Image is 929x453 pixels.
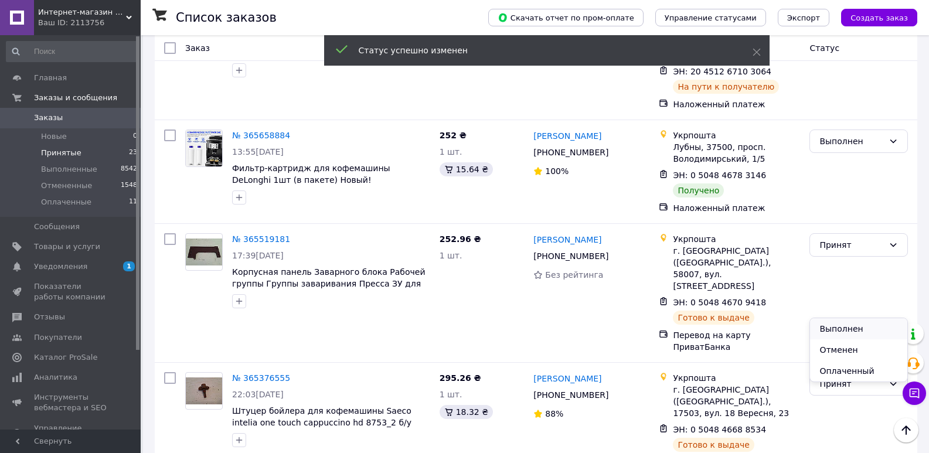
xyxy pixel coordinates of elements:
[41,197,91,207] span: Оплаченные
[34,423,108,444] span: Управление сайтом
[673,202,800,214] div: Наложенный платеж
[673,384,800,419] div: г. [GEOGRAPHIC_DATA] ([GEOGRAPHIC_DATA].), 17503, вул. 18 Вересня, 23
[545,409,563,418] span: 88%
[34,113,63,123] span: Заказы
[673,183,724,197] div: Получено
[185,233,223,271] a: Фото товару
[819,377,884,390] div: Принят
[778,9,829,26] button: Экспорт
[34,312,65,322] span: Отзывы
[440,234,481,244] span: 252.96 ₴
[498,12,634,23] span: Скачать отчет по пром-оплате
[34,241,100,252] span: Товары и услуги
[232,164,390,185] a: Фильтр-картридж для кофемашины DeLonghi 1шт (в пакете) Новый!
[34,352,97,363] span: Каталог ProSale
[41,131,67,142] span: Новые
[655,9,766,26] button: Управление статусами
[232,267,425,300] a: Корпусная панель Заварного блока Рабочей группы Группы заваривания Пресса ЗУ для кофемашины WMF б...
[121,180,137,191] span: 1548
[545,270,603,280] span: Без рейтинга
[673,425,766,434] span: ЭН: 0 5048 4668 8534
[232,406,411,427] a: Штуцер бойлера для кофемашины Saeco intelia one touch cappuccino hd 8753_2 б/у
[819,135,884,148] div: Выполнен
[34,332,82,343] span: Покупатели
[34,93,117,103] span: Заказы и сообщения
[829,12,917,22] a: Создать заказ
[673,98,800,110] div: Наложенный платеж
[359,45,723,56] div: Статус успешно изменен
[673,311,754,325] div: Готово к выдаче
[34,281,108,302] span: Показатели работы компании
[440,162,493,176] div: 15.64 ₴
[186,130,222,166] img: Фото товару
[894,418,918,442] button: Наверх
[673,141,800,165] div: Лубны, 37500, просп. Володимирський, 1/5
[186,377,222,405] img: Фото товару
[6,41,138,62] input: Поиск
[34,372,77,383] span: Аналитика
[673,233,800,245] div: Укрпошта
[41,164,97,175] span: Выполненные
[185,43,210,53] span: Заказ
[673,80,779,94] div: На пути к получателю
[488,9,644,26] button: Скачать отчет по пром-оплате
[38,7,126,18] span: Интернет-магазин Drink_coffee
[38,18,141,28] div: Ваш ID: 2113756
[673,438,754,452] div: Готово к выдаче
[176,11,277,25] h1: Список заказов
[41,180,92,191] span: Отмененные
[34,222,80,232] span: Сообщения
[440,147,462,156] span: 1 шт.
[133,131,137,142] span: 0
[533,251,608,261] span: [PHONE_NUMBER]
[673,245,800,292] div: г. [GEOGRAPHIC_DATA] ([GEOGRAPHIC_DATA].), 58007, вул. [STREET_ADDRESS]
[34,392,108,413] span: Инструменты вебмастера и SEO
[41,148,81,158] span: Принятые
[673,329,800,353] div: Перевод на карту ПриватБанка
[673,67,771,76] span: ЭН: 20 4512 6710 3064
[673,130,800,141] div: Укрпошта
[533,130,601,142] a: [PERSON_NAME]
[841,9,917,26] button: Создать заказ
[673,171,766,180] span: ЭН: 0 5048 4678 3146
[440,405,493,419] div: 18.32 ₴
[533,148,608,157] span: [PHONE_NUMBER]
[533,373,601,384] a: [PERSON_NAME]
[185,372,223,410] a: Фото товару
[34,261,87,272] span: Уведомления
[123,261,135,271] span: 1
[232,234,290,244] a: № 365519181
[850,13,908,22] span: Создать заказ
[819,239,884,251] div: Принят
[787,13,820,22] span: Экспорт
[185,130,223,167] a: Фото товару
[533,234,601,246] a: [PERSON_NAME]
[34,73,67,83] span: Главная
[121,164,137,175] span: 8542
[186,239,222,266] img: Фото товару
[673,298,766,307] span: ЭН: 0 5048 4670 9418
[440,373,481,383] span: 295.26 ₴
[665,13,757,22] span: Управление статусами
[129,197,137,207] span: 11
[810,318,907,339] li: Выполнен
[809,43,839,53] span: Статус
[232,131,290,140] a: № 365658884
[810,339,907,360] li: Отменен
[903,382,926,405] button: Чат с покупателем
[545,166,569,176] span: 100%
[440,251,462,260] span: 1 шт.
[440,390,462,399] span: 1 шт.
[810,360,907,382] li: Оплаченный
[673,372,800,384] div: Укрпошта
[232,390,284,399] span: 22:03[DATE]
[129,148,137,158] span: 23
[232,373,290,383] a: № 365376555
[232,147,284,156] span: 13:55[DATE]
[533,390,608,400] span: [PHONE_NUMBER]
[440,131,467,140] span: 252 ₴
[232,251,284,260] span: 17:39[DATE]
